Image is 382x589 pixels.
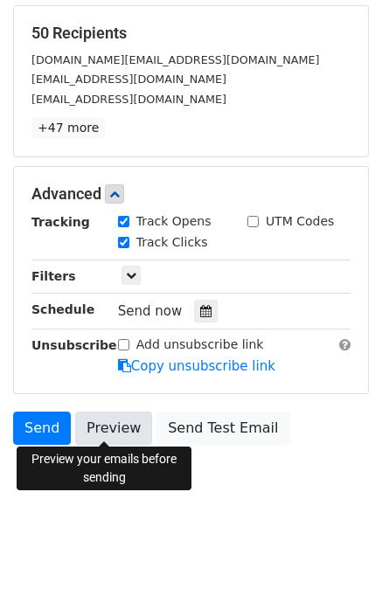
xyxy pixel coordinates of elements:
[136,212,212,231] label: Track Opens
[31,117,105,139] a: +47 more
[13,412,71,445] a: Send
[17,447,191,490] div: Preview your emails before sending
[118,358,275,374] a: Copy unsubscribe link
[31,338,117,352] strong: Unsubscribe
[136,336,264,354] label: Add unsubscribe link
[31,53,319,66] small: [DOMAIN_NAME][EMAIL_ADDRESS][DOMAIN_NAME]
[31,302,94,316] strong: Schedule
[31,93,226,106] small: [EMAIL_ADDRESS][DOMAIN_NAME]
[295,505,382,589] iframe: Chat Widget
[31,215,90,229] strong: Tracking
[75,412,152,445] a: Preview
[136,233,208,252] label: Track Clicks
[31,269,76,283] strong: Filters
[118,303,183,319] span: Send now
[156,412,289,445] a: Send Test Email
[266,212,334,231] label: UTM Codes
[31,73,226,86] small: [EMAIL_ADDRESS][DOMAIN_NAME]
[31,24,351,43] h5: 50 Recipients
[31,184,351,204] h5: Advanced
